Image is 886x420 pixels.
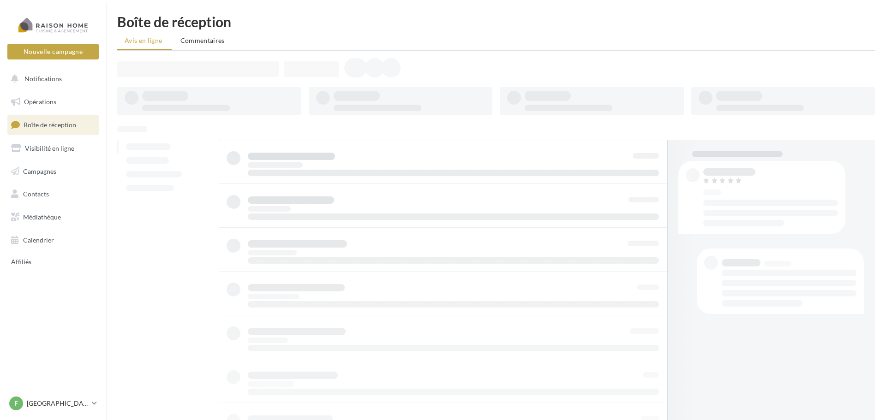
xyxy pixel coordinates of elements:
[7,395,99,412] a: F [GEOGRAPHIC_DATA]
[6,139,101,158] a: Visibilité en ligne
[6,184,101,204] a: Contacts
[23,190,49,198] span: Contacts
[24,98,56,106] span: Opérations
[6,92,101,112] a: Opérations
[180,36,225,44] span: Commentaires
[23,167,56,175] span: Campagnes
[6,231,101,250] a: Calendrier
[14,399,18,408] span: F
[25,144,74,152] span: Visibilité en ligne
[6,69,97,89] button: Notifications
[23,236,54,244] span: Calendrier
[6,115,101,135] a: Boîte de réception
[23,213,61,221] span: Médiathèque
[6,207,101,227] a: Médiathèque
[6,253,101,270] a: Affiliés
[24,121,76,129] span: Boîte de réception
[27,399,88,408] p: [GEOGRAPHIC_DATA]
[6,162,101,181] a: Campagnes
[7,44,99,59] button: Nouvelle campagne
[117,15,875,29] div: Boîte de réception
[24,75,62,83] span: Notifications
[11,258,31,266] span: Affiliés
